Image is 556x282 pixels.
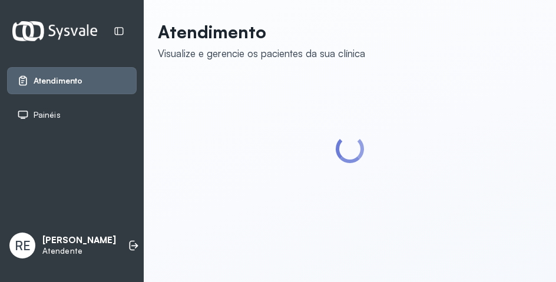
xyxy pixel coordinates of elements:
[42,235,116,246] p: [PERSON_NAME]
[158,47,365,59] div: Visualize e gerencie os pacientes da sua clínica
[12,21,97,41] img: Logotipo do estabelecimento
[34,110,61,120] span: Painéis
[17,75,127,87] a: Atendimento
[42,246,116,256] p: Atendente
[158,21,365,42] p: Atendimento
[34,76,82,86] span: Atendimento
